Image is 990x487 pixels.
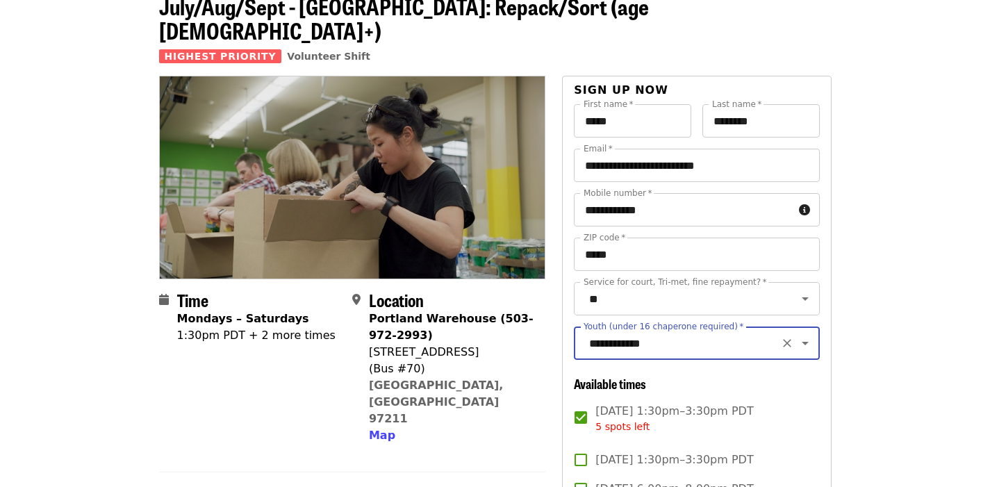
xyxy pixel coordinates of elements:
div: 1:30pm PDT + 2 more times [177,327,336,344]
span: [DATE] 1:30pm–3:30pm PDT [595,452,753,468]
strong: Portland Warehouse (503-972-2993) [369,312,534,342]
input: Email [574,149,819,182]
input: ZIP code [574,238,819,271]
i: circle-info icon [799,204,810,217]
div: (Bus #70) [369,361,534,377]
input: First name [574,104,691,138]
span: [DATE] 1:30pm–3:30pm PDT [595,403,753,434]
span: Time [177,288,208,312]
label: Youth (under 16 chaperone required) [584,322,743,331]
div: [STREET_ADDRESS] [369,344,534,361]
span: 5 spots left [595,421,650,432]
label: Last name [712,100,761,108]
a: Volunteer Shift [287,51,370,62]
button: Open [795,289,815,308]
label: ZIP code [584,233,625,242]
button: Clear [777,333,797,353]
label: Email [584,145,613,153]
button: Open [795,333,815,353]
input: Last name [702,104,820,138]
label: Mobile number [584,189,652,197]
input: Mobile number [574,193,793,226]
strong: Mondays – Saturdays [177,312,309,325]
label: Service for court, Tri-met, fine repayment? [584,278,767,286]
a: [GEOGRAPHIC_DATA], [GEOGRAPHIC_DATA] 97211 [369,379,504,425]
i: calendar icon [159,293,169,306]
span: Sign up now [574,83,668,97]
span: Map [369,429,395,442]
span: Highest Priority [159,49,282,63]
label: First name [584,100,634,108]
button: Map [369,427,395,444]
i: map-marker-alt icon [352,293,361,306]
img: July/Aug/Sept - Portland: Repack/Sort (age 8+) organized by Oregon Food Bank [160,76,545,278]
span: Available times [574,374,646,393]
span: Location [369,288,424,312]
